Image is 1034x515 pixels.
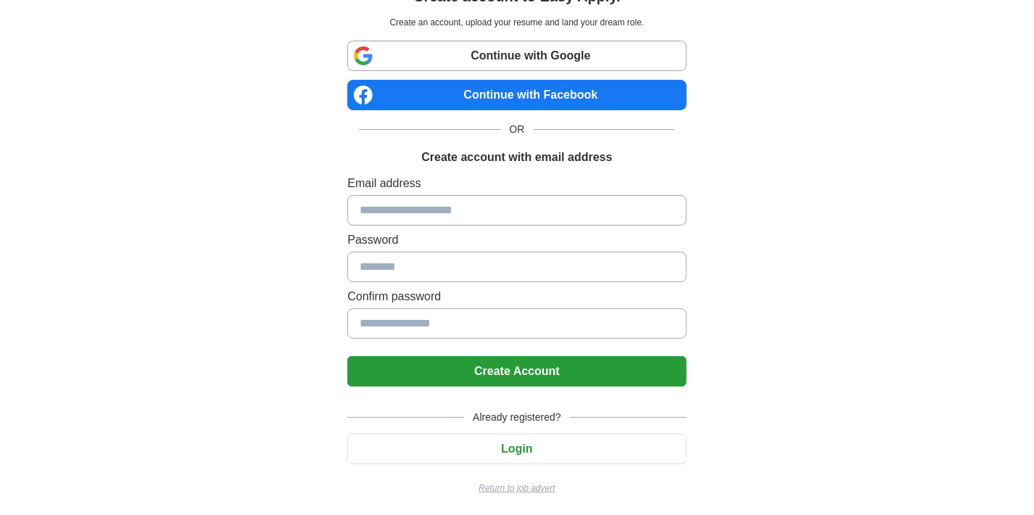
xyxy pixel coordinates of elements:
p: Create an account, upload your resume and land your dream role. [350,16,683,29]
a: Continue with Facebook [347,80,686,110]
label: Email address [347,175,686,192]
label: Confirm password [347,288,686,305]
span: OR [501,122,534,137]
a: Continue with Google [347,41,686,71]
span: Already registered? [464,410,569,425]
a: Login [347,442,686,455]
a: Return to job advert [347,482,686,495]
h1: Create account with email address [421,149,612,166]
label: Password [347,231,686,249]
button: Create Account [347,356,686,387]
button: Login [347,434,686,464]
